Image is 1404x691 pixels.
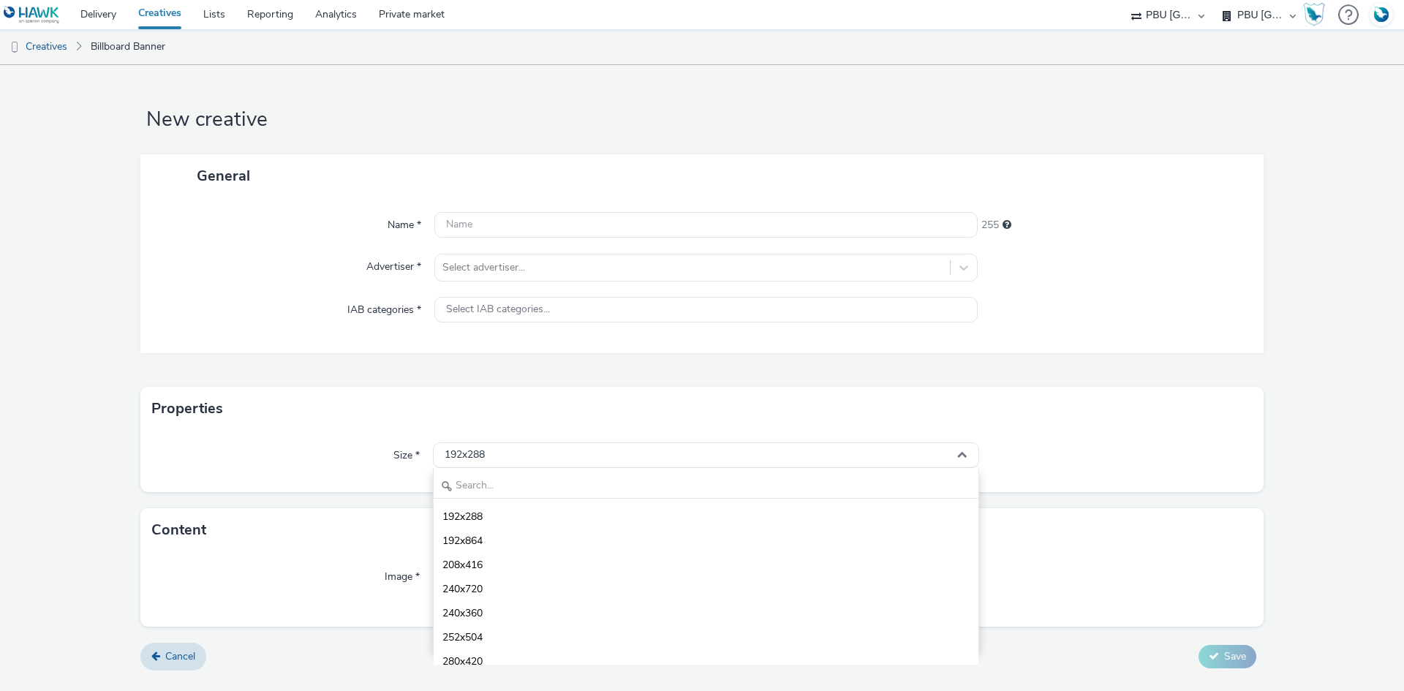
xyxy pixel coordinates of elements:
[7,40,22,55] img: dooh
[442,582,483,597] span: 240x720
[442,558,483,573] span: 208x416
[442,534,483,548] span: 192x864
[165,649,195,663] span: Cancel
[442,654,483,669] span: 280x420
[434,473,978,499] input: Search...
[446,303,550,316] span: Select IAB categories...
[140,106,1264,134] h1: New creative
[197,166,250,186] span: General
[1303,3,1331,26] a: Hawk Academy
[151,398,223,420] h3: Properties
[382,212,427,233] label: Name *
[151,519,206,541] h3: Content
[388,442,426,463] label: Size *
[379,564,426,584] label: Image *
[442,630,483,645] span: 252x504
[341,297,427,317] label: IAB categories *
[1003,218,1011,233] div: Maximum 255 characters
[4,6,60,24] img: undefined Logo
[83,29,173,64] a: Billboard Banner
[434,212,978,238] input: Name
[445,449,485,461] span: 192x288
[981,218,999,233] span: 255
[140,643,206,671] a: Cancel
[442,510,483,524] span: 192x288
[1199,645,1256,668] button: Save
[1303,3,1325,26] img: Hawk Academy
[1224,649,1246,663] span: Save
[442,606,483,621] span: 240x360
[1370,4,1392,26] img: Account FR
[361,254,427,274] label: Advertiser *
